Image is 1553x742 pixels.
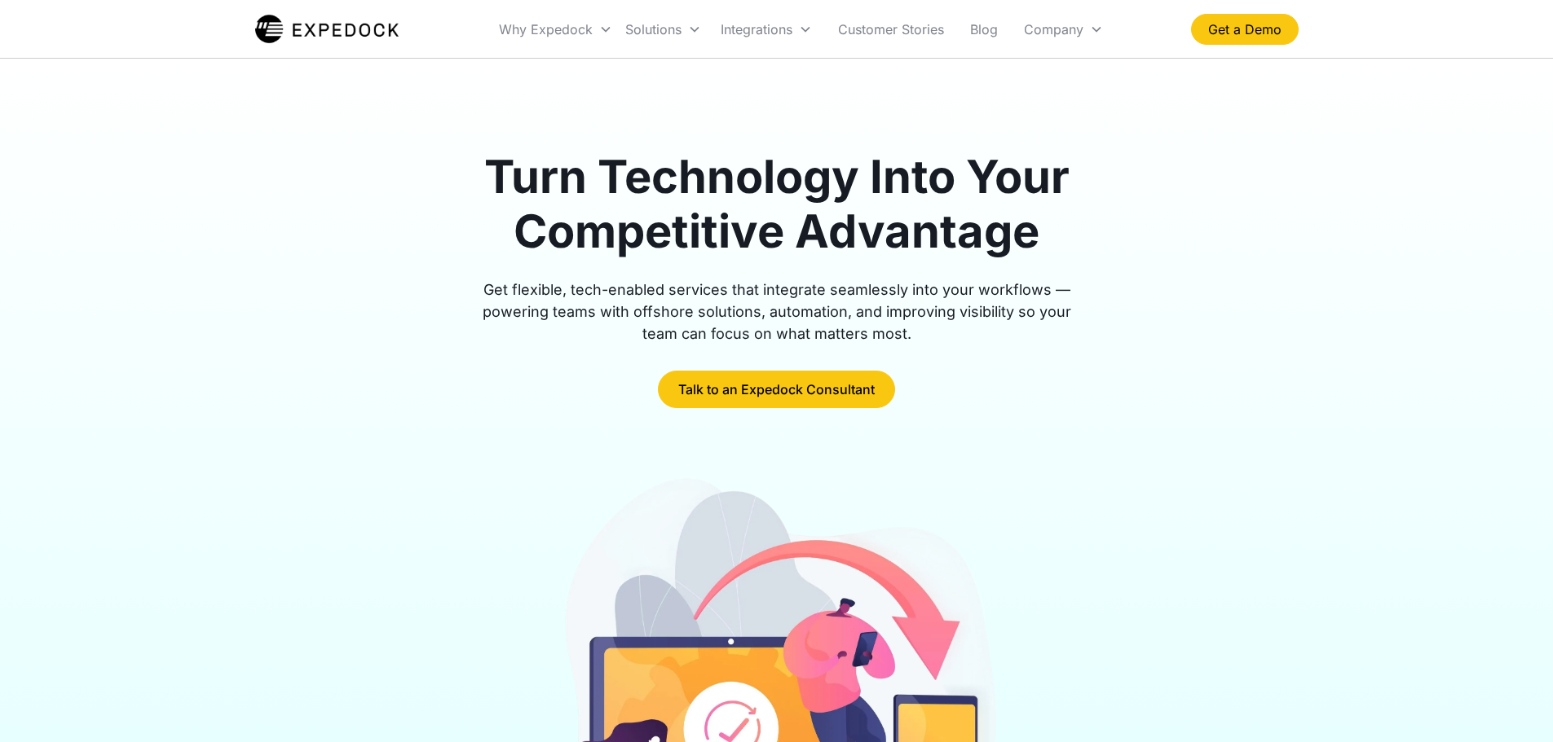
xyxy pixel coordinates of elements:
[625,21,682,37] div: Solutions
[957,2,1011,57] a: Blog
[1191,14,1299,45] a: Get a Demo
[825,2,957,57] a: Customer Stories
[499,21,593,37] div: Why Expedock
[464,150,1090,259] h1: Turn Technology Into Your Competitive Advantage
[658,371,895,408] a: Talk to an Expedock Consultant
[721,21,792,37] div: Integrations
[464,279,1090,345] div: Get flexible, tech-enabled services that integrate seamlessly into your workflows — powering team...
[255,13,399,46] img: Expedock Logo
[1011,2,1116,57] div: Company
[1024,21,1083,37] div: Company
[619,2,708,57] div: Solutions
[492,2,619,57] div: Why Expedock
[708,2,825,57] div: Integrations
